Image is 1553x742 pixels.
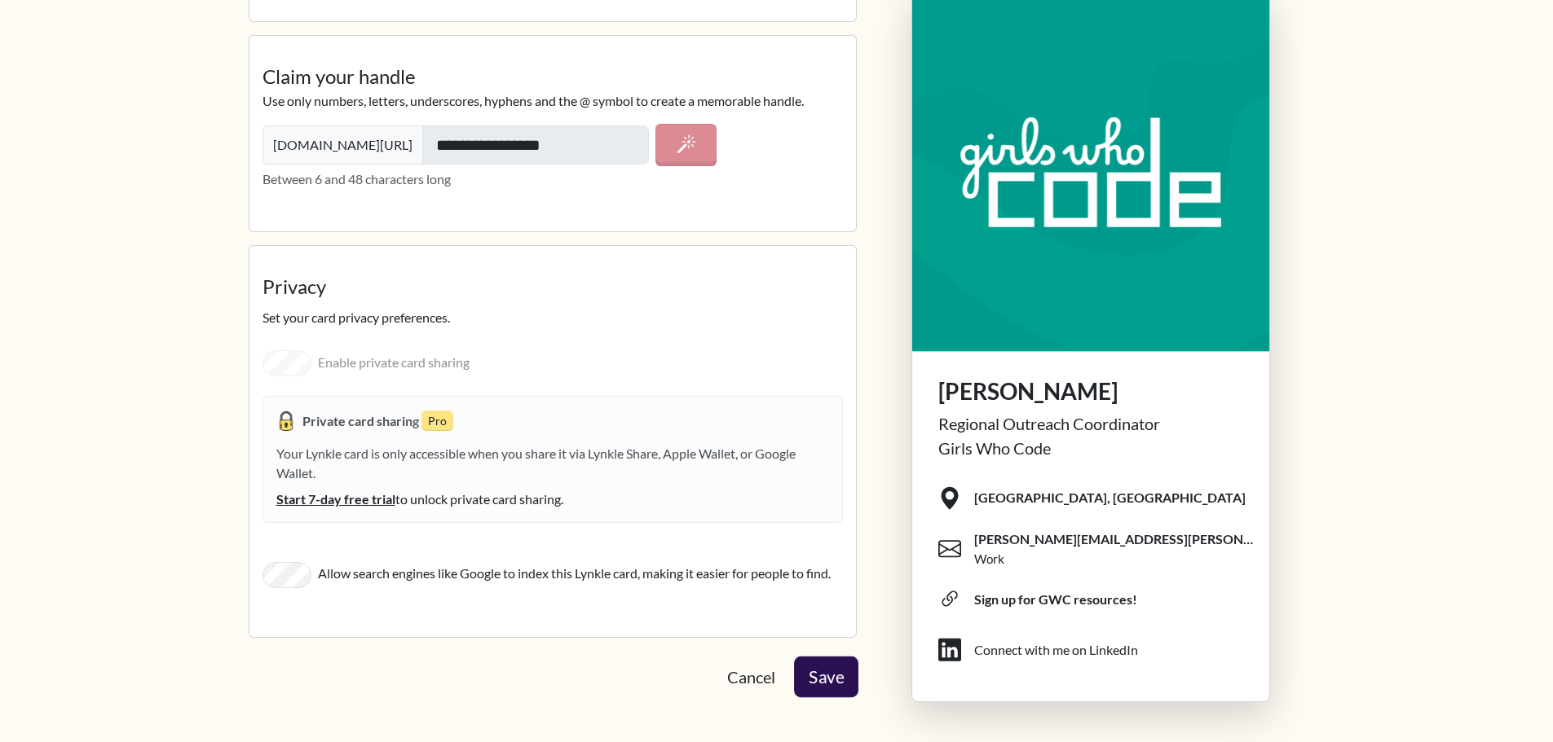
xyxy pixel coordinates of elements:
a: Cancel [713,657,789,696]
span: Start 7-day free trial [276,490,395,509]
span: [GEOGRAPHIC_DATA], [GEOGRAPHIC_DATA] [938,474,1256,525]
span: [PERSON_NAME][EMAIL_ADDRESS][PERSON_NAME][DOMAIN_NAME] [974,530,1256,548]
span: [DOMAIN_NAME][URL] [263,125,423,165]
div: Work [974,550,1004,569]
legend: Claim your handle [263,62,843,91]
strong: Private card sharing [302,413,421,428]
span: Private card sharing is enabled [276,411,296,427]
img: padlock [276,411,296,431]
div: Connect with me on LinkedIn [974,641,1138,661]
legend: Privacy [263,272,843,308]
span: Sign up for GWC resources! [938,575,1256,626]
label: Allow search engines like Google to index this Lynkle card, making it easier for people to find. [318,564,831,583]
span: [PERSON_NAME][EMAIL_ADDRESS][PERSON_NAME][DOMAIN_NAME]Work [938,525,1256,575]
div: Girls Who Code [938,437,1243,461]
button: Save [794,656,858,696]
span: [GEOGRAPHIC_DATA], [GEOGRAPHIC_DATA] [974,489,1246,507]
div: Sign up for GWC resources! [974,591,1137,610]
h1: [PERSON_NAME] [938,378,1243,406]
p: Between 6 and 48 characters long [263,169,843,189]
p: Use only numbers, letters, underscores, hyphens and the @ symbol to create a memorable handle. [263,91,843,111]
p: Set your card privacy preferences. [263,308,843,327]
small: Pro [421,411,453,431]
span: Connect with me on LinkedIn [938,626,1256,676]
div: Regional Outreach Coordinator [938,412,1243,437]
span: to unlock private card sharing. [395,491,563,507]
div: Your Lynkle card is only accessible when you share it via Lynkle Share, Apple Wallet, or Google W... [276,444,829,509]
